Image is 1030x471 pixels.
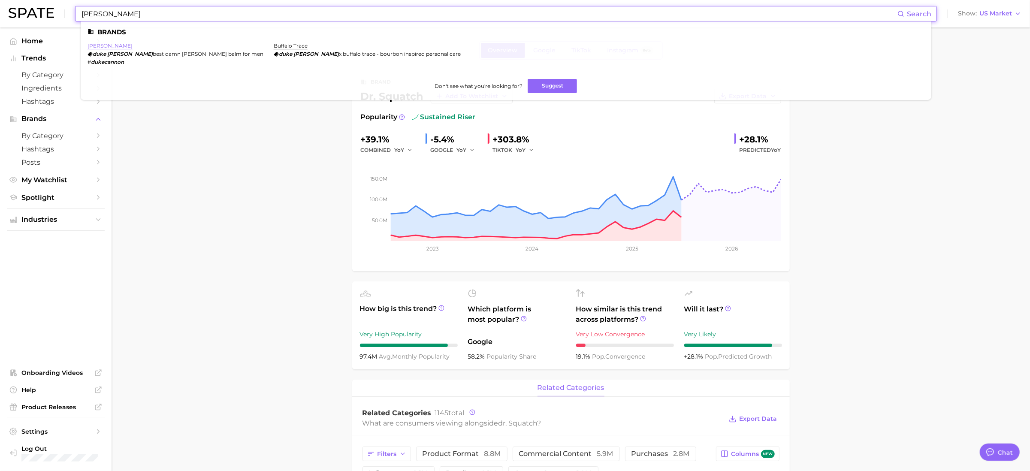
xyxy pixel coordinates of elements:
[761,450,775,458] span: new
[21,158,90,166] span: Posts
[435,409,465,417] span: total
[7,383,105,396] a: Help
[907,10,931,18] span: Search
[7,442,105,464] a: Log out. Currently logged in with e-mail michael.pendleton@voyantbeauty.com.
[7,401,105,414] a: Product Releases
[597,450,613,458] span: 5.9m
[88,59,91,65] span: #
[7,82,105,95] a: Ingredients
[81,6,897,21] input: Search here for a brand, industry, or ingredient
[21,132,90,140] span: by Category
[93,51,106,57] em: duke
[705,353,719,360] abbr: popularity index
[431,145,481,155] div: GOOGLE
[21,445,139,453] span: Log Out
[395,146,405,154] span: YoY
[423,450,501,457] span: product format
[361,112,398,122] span: Popularity
[88,42,133,49] a: [PERSON_NAME]
[21,37,90,45] span: Home
[153,51,263,57] span: best damn [PERSON_NAME] balm for men
[727,413,779,425] button: Export Data
[431,133,481,146] div: -5.4%
[684,353,705,360] span: +28.1%
[435,83,523,89] span: Don't see what you're looking for?
[21,145,90,153] span: Hashtags
[107,51,153,57] em: [PERSON_NAME]
[21,216,90,223] span: Industries
[684,344,782,347] div: 9 / 10
[360,329,458,339] div: Very High Popularity
[395,145,413,155] button: YoY
[740,145,781,155] span: Predicted
[684,329,782,339] div: Very Likely
[7,191,105,204] a: Spotlight
[21,176,90,184] span: My Watchlist
[7,95,105,108] a: Hashtags
[21,71,90,79] span: by Category
[279,51,292,57] em: duke
[21,428,90,435] span: Settings
[519,450,613,457] span: commercial content
[9,8,54,18] img: SPATE
[362,409,432,417] span: Related Categories
[362,417,723,429] div: What are consumers viewing alongside ?
[379,353,393,360] abbr: average
[21,369,90,377] span: Onboarding Videos
[626,245,638,252] tspan: 2025
[457,146,467,154] span: YoY
[592,353,646,360] span: convergence
[21,84,90,92] span: Ingredients
[21,115,90,123] span: Brands
[674,450,690,458] span: 2.8m
[7,425,105,438] a: Settings
[526,245,538,252] tspan: 2024
[7,129,105,142] a: by Category
[21,386,90,394] span: Help
[528,79,577,93] button: Suggest
[7,156,105,169] a: Posts
[498,419,538,427] span: dr. squatch
[979,11,1012,16] span: US Market
[7,213,105,226] button: Industries
[592,353,606,360] abbr: popularity index
[484,450,501,458] span: 8.8m
[360,304,458,325] span: How big is this trend?
[956,8,1024,19] button: ShowUS Market
[705,353,772,360] span: predicted growth
[7,34,105,48] a: Home
[361,133,419,146] div: +39.1%
[21,54,90,62] span: Trends
[731,450,774,458] span: Columns
[493,145,540,155] div: TIKTOK
[516,145,535,155] button: YoY
[435,409,449,417] span: 1145
[7,173,105,187] a: My Watchlist
[7,112,105,125] button: Brands
[576,304,674,325] span: How similar is this trend across platforms?
[412,114,419,121] img: sustained riser
[339,51,461,57] span: x buffalo trace - bourbon inspired personal care
[576,344,674,347] div: 1 / 10
[725,245,738,252] tspan: 2026
[7,68,105,82] a: by Category
[21,97,90,106] span: Hashtags
[274,42,308,49] a: buffalo trace
[88,28,924,36] li: Brands
[21,193,90,202] span: Spotlight
[379,353,450,360] span: monthly popularity
[740,133,781,146] div: +28.1%
[7,52,105,65] button: Trends
[426,245,438,252] tspan: 2023
[457,145,475,155] button: YoY
[516,146,526,154] span: YoY
[91,59,124,65] em: dukecannon
[468,304,566,332] span: Which platform is most popular?
[716,447,779,461] button: Columnsnew
[360,344,458,347] div: 9 / 10
[576,329,674,339] div: Very Low Convergence
[468,353,487,360] span: 58.2%
[538,384,604,392] span: related categories
[487,353,537,360] span: popularity share
[631,450,690,457] span: purchases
